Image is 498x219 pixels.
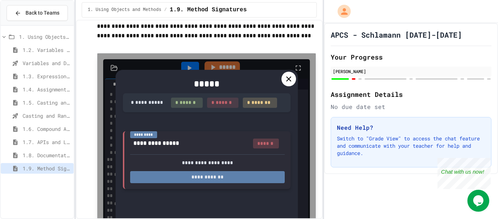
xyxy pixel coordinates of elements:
[330,3,353,20] div: My Account
[467,190,491,212] iframe: chat widget
[23,112,71,120] span: Casting and Ranges of variables - Quiz
[337,135,485,157] p: Switch to "Grade View" to access the chat feature and communicate with your teacher for help and ...
[23,72,71,80] span: 1.3. Expressions and Output [New]
[331,52,491,62] h2: Your Progress
[331,89,491,99] h2: Assignment Details
[337,123,485,132] h3: Need Help?
[333,68,489,75] div: [PERSON_NAME]
[23,125,71,133] span: 1.6. Compound Assignment Operators
[26,9,59,17] span: Back to Teams
[331,102,491,111] div: No due date set
[7,5,68,21] button: Back to Teams
[23,138,71,146] span: 1.7. APIs and Libraries
[23,99,71,106] span: 1.5. Casting and Ranges of Values
[23,59,71,67] span: Variables and Data Types - Quiz
[164,7,167,13] span: /
[437,158,491,189] iframe: chat widget
[23,165,71,172] span: 1.9. Method Signatures
[170,5,247,14] span: 1.9. Method Signatures
[331,30,462,40] h1: APCS - Schlamann [DATE]-[DATE]
[23,86,71,93] span: 1.4. Assignment and Input
[23,151,71,159] span: 1.8. Documentation with Comments and Preconditions
[23,46,71,54] span: 1.2. Variables and Data Types
[19,33,71,41] span: 1. Using Objects and Methods
[88,7,162,13] span: 1. Using Objects and Methods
